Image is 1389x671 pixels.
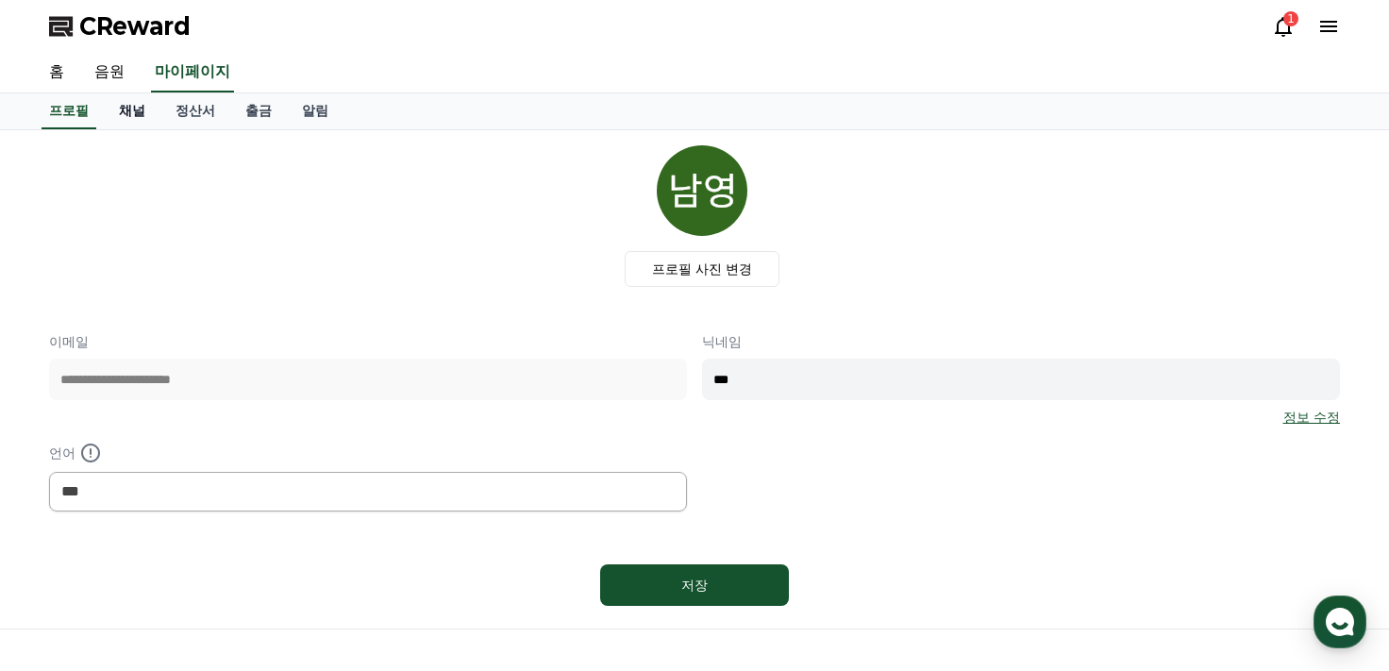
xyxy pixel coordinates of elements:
[287,93,343,129] a: 알림
[657,145,747,236] img: profile_image
[6,514,125,562] a: 홈
[292,543,314,558] span: 설정
[42,93,96,129] a: 프로필
[600,564,789,606] button: 저장
[1283,11,1298,26] div: 1
[79,11,191,42] span: CReward
[79,53,140,92] a: 음원
[49,332,687,351] p: 이메일
[625,251,780,287] label: 프로필 사진 변경
[173,544,195,559] span: 대화
[59,543,71,558] span: 홈
[49,442,687,464] p: 언어
[34,53,79,92] a: 홈
[638,576,751,595] div: 저장
[1272,15,1295,38] a: 1
[702,332,1340,351] p: 닉네임
[151,53,234,92] a: 마이페이지
[104,93,160,129] a: 채널
[49,11,191,42] a: CReward
[230,93,287,129] a: 출금
[1283,408,1340,427] a: 정보 수정
[160,93,230,129] a: 정산서
[125,514,243,562] a: 대화
[243,514,362,562] a: 설정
